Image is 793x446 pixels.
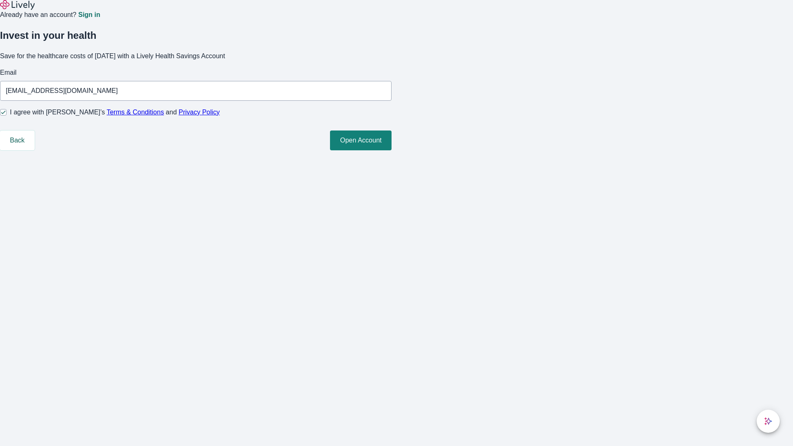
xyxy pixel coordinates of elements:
a: Privacy Policy [179,109,220,116]
a: Terms & Conditions [107,109,164,116]
a: Sign in [78,12,100,18]
svg: Lively AI Assistant [764,417,772,425]
button: Open Account [330,130,392,150]
button: chat [757,410,780,433]
span: I agree with [PERSON_NAME]’s and [10,107,220,117]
